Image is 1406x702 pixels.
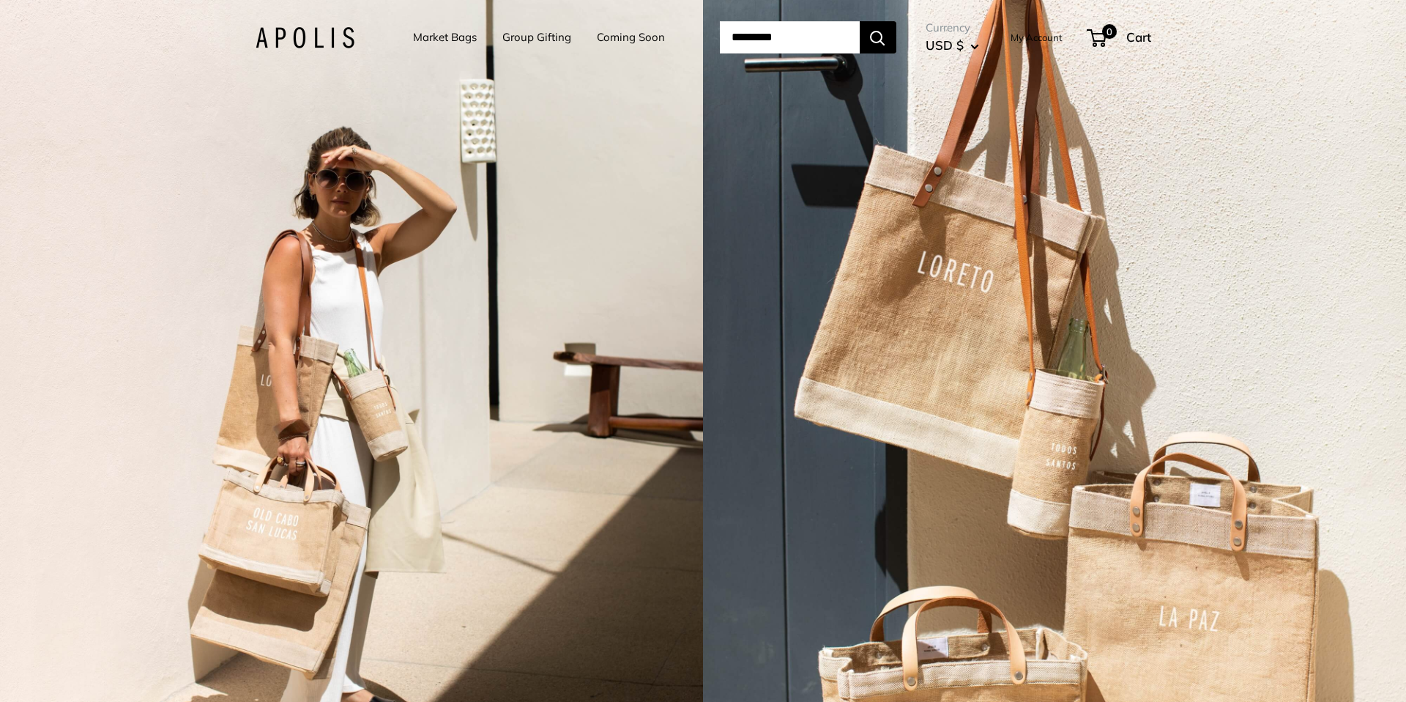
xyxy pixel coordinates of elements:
span: USD $ [926,37,964,53]
a: Coming Soon [597,27,665,48]
a: Market Bags [413,27,477,48]
span: Currency [926,18,979,38]
img: Apolis [256,27,354,48]
a: Group Gifting [502,27,571,48]
span: 0 [1101,24,1116,39]
span: Cart [1126,29,1151,45]
button: USD $ [926,34,979,57]
input: Search... [720,21,860,53]
a: My Account [1011,29,1063,46]
a: 0 Cart [1088,26,1151,49]
button: Search [860,21,896,53]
